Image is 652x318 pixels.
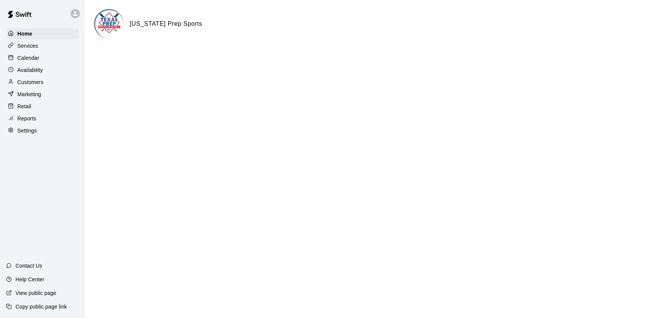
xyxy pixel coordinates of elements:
[6,52,79,64] a: Calendar
[17,90,41,98] p: Marketing
[130,19,202,29] h6: [US_STATE] Prep Sports
[6,76,79,88] a: Customers
[17,78,43,86] p: Customers
[17,42,38,50] p: Services
[6,125,79,136] a: Settings
[95,10,124,39] img: Texas Prep Sports logo
[6,101,79,112] a: Retail
[15,276,44,283] p: Help Center
[15,289,56,297] p: View public page
[17,115,36,122] p: Reports
[15,303,67,310] p: Copy public page link
[6,113,79,124] a: Reports
[15,262,42,270] p: Contact Us
[6,28,79,39] a: Home
[17,30,33,37] p: Home
[6,64,79,76] a: Availability
[17,103,31,110] p: Retail
[17,127,37,134] p: Settings
[6,40,79,51] a: Services
[17,54,39,62] p: Calendar
[6,89,79,100] a: Marketing
[17,66,43,74] p: Availability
